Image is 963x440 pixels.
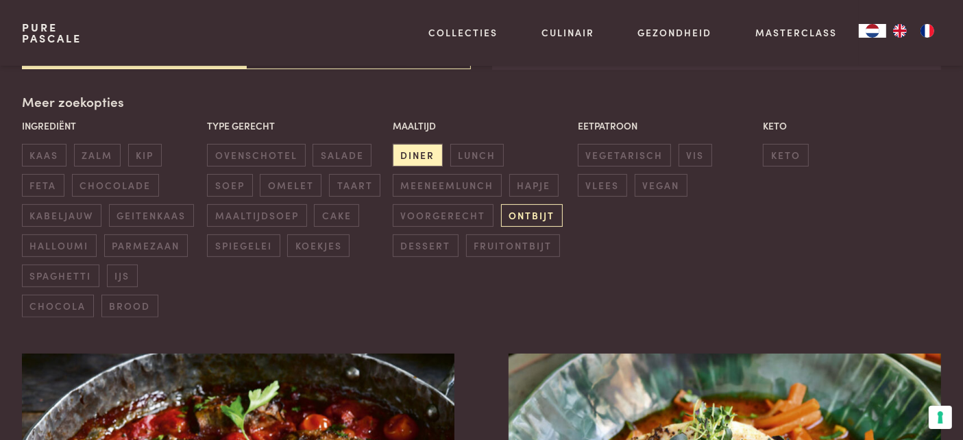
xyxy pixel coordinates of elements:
a: Gezondheid [638,25,712,40]
span: brood [101,295,158,317]
span: chocolade [72,174,159,197]
span: halloumi [22,234,97,257]
ul: Language list [886,24,941,38]
span: koekjes [287,234,350,257]
span: geitenkaas [109,204,194,227]
span: fruitontbijt [466,234,560,257]
span: feta [22,174,64,197]
span: hapje [509,174,559,197]
span: parmezaan [104,234,188,257]
p: Keto [763,119,941,133]
span: salade [313,144,371,167]
a: PurePascale [22,22,82,44]
span: spiegelei [207,234,280,257]
span: meeneemlunch [393,174,502,197]
span: diner [393,144,443,167]
a: Collecties [428,25,498,40]
a: Masterclass [755,25,837,40]
p: Maaltijd [393,119,571,133]
span: kip [128,144,162,167]
a: FR [914,24,941,38]
span: ijs [107,265,138,287]
span: omelet [260,174,321,197]
a: EN [886,24,914,38]
span: soep [207,174,252,197]
p: Ingrediënt [22,119,200,133]
span: cake [314,204,359,227]
span: dessert [393,234,459,257]
button: Uw voorkeuren voor toestemming voor trackingtechnologieën [929,406,952,429]
span: keto [763,144,808,167]
span: lunch [450,144,504,167]
span: voorgerecht [393,204,493,227]
span: kaas [22,144,66,167]
a: Culinair [541,25,594,40]
span: zalm [74,144,121,167]
div: Language [859,24,886,38]
p: Eetpatroon [578,119,756,133]
span: vlees [578,174,627,197]
span: ontbijt [501,204,563,227]
span: maaltijdsoep [207,204,306,227]
span: vegan [635,174,687,197]
p: Type gerecht [207,119,385,133]
span: ovenschotel [207,144,305,167]
span: spaghetti [22,265,99,287]
aside: Language selected: Nederlands [859,24,941,38]
span: chocola [22,295,94,317]
span: taart [329,174,380,197]
span: vis [679,144,712,167]
span: vegetarisch [578,144,671,167]
a: NL [859,24,886,38]
span: kabeljauw [22,204,101,227]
